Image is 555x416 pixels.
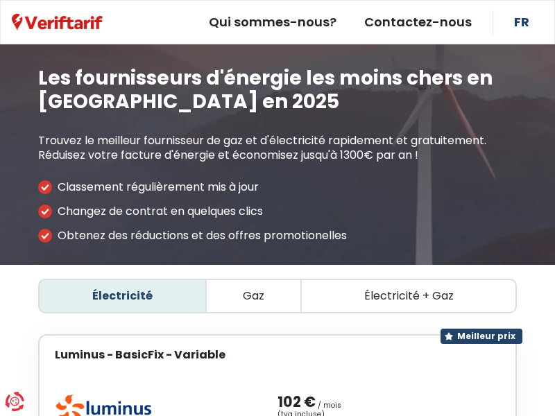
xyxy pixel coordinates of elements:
[364,289,454,302] span: Électricité + Gaz
[277,396,316,409] span: 102 €
[12,14,103,31] img: Veriftarif logo
[38,205,517,218] li: Changez de contrat en quelques clics
[38,229,517,243] li: Obtenez des réductions et des offres promotionelles
[92,289,153,302] span: Électricité
[38,180,517,194] li: Classement régulièrement mis à jour
[38,134,517,163] p: Trouvez le meilleur fournisseur de gaz et d'électricité rapidement et gratuitement. Réduisez votr...
[38,67,517,113] h1: Les fournisseurs d'énergie les moins chers en [GEOGRAPHIC_DATA] en 2025
[12,13,103,31] a: Veriftarif
[243,289,264,302] span: Gaz
[441,329,522,344] div: Meilleur prix
[318,402,341,409] span: / mois
[55,348,225,361] div: Luminus - BasicFix - Variable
